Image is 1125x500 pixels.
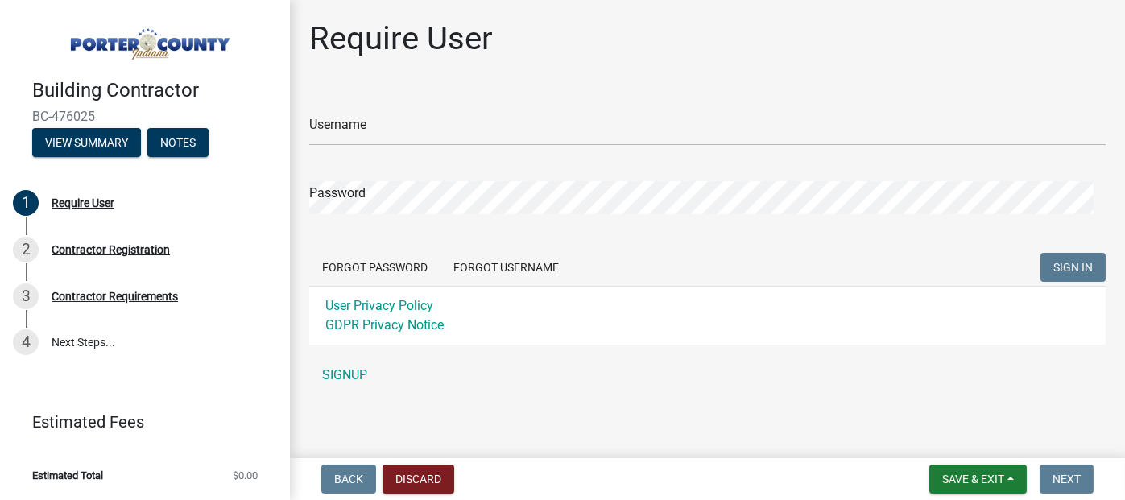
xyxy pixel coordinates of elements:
[440,253,572,282] button: Forgot Username
[32,79,277,102] h4: Building Contractor
[334,473,363,486] span: Back
[13,190,39,216] div: 1
[325,317,444,333] a: GDPR Privacy Notice
[325,298,433,313] a: User Privacy Policy
[13,237,39,262] div: 2
[309,253,440,282] button: Forgot Password
[13,283,39,309] div: 3
[32,17,264,62] img: Porter County, Indiana
[52,197,114,209] div: Require User
[942,473,1004,486] span: Save & Exit
[13,406,264,438] a: Estimated Fees
[1053,473,1081,486] span: Next
[32,470,103,481] span: Estimated Total
[309,359,1106,391] a: SIGNUP
[32,109,258,124] span: BC-476025
[147,128,209,157] button: Notes
[1040,465,1094,494] button: Next
[309,19,493,58] h1: Require User
[929,465,1027,494] button: Save & Exit
[147,137,209,150] wm-modal-confirm: Notes
[321,465,376,494] button: Back
[32,128,141,157] button: View Summary
[383,465,454,494] button: Discard
[52,244,170,255] div: Contractor Registration
[13,329,39,355] div: 4
[233,470,258,481] span: $0.00
[1040,253,1106,282] button: SIGN IN
[32,137,141,150] wm-modal-confirm: Summary
[1053,261,1093,274] span: SIGN IN
[52,291,178,302] div: Contractor Requirements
